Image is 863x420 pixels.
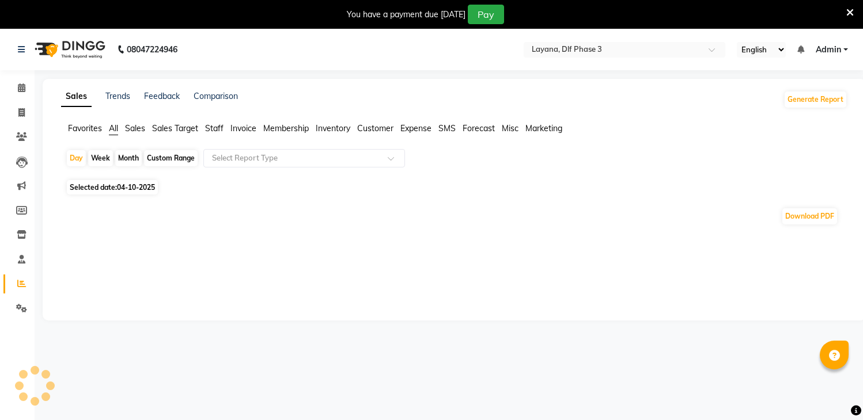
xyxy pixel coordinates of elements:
[117,183,155,192] span: 04-10-2025
[125,123,145,133] span: Sales
[152,123,198,133] span: Sales Target
[88,150,113,166] div: Week
[127,33,177,66] b: 08047224946
[438,123,456,133] span: SMS
[815,374,851,408] iframe: chat widget
[400,123,431,133] span: Expense
[144,91,180,101] a: Feedback
[230,123,256,133] span: Invoice
[468,5,504,24] button: Pay
[29,33,108,66] img: logo
[816,44,841,56] span: Admin
[316,123,350,133] span: Inventory
[67,150,86,166] div: Day
[357,123,393,133] span: Customer
[525,123,562,133] span: Marketing
[785,91,846,108] button: Generate Report
[263,123,309,133] span: Membership
[68,123,102,133] span: Favorites
[502,123,518,133] span: Misc
[144,150,198,166] div: Custom Range
[463,123,495,133] span: Forecast
[782,208,837,224] button: Download PDF
[105,91,130,101] a: Trends
[115,150,142,166] div: Month
[205,123,224,133] span: Staff
[109,123,118,133] span: All
[61,86,92,107] a: Sales
[194,91,238,101] a: Comparison
[347,9,465,21] div: You have a payment due [DATE]
[67,180,158,194] span: Selected date:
